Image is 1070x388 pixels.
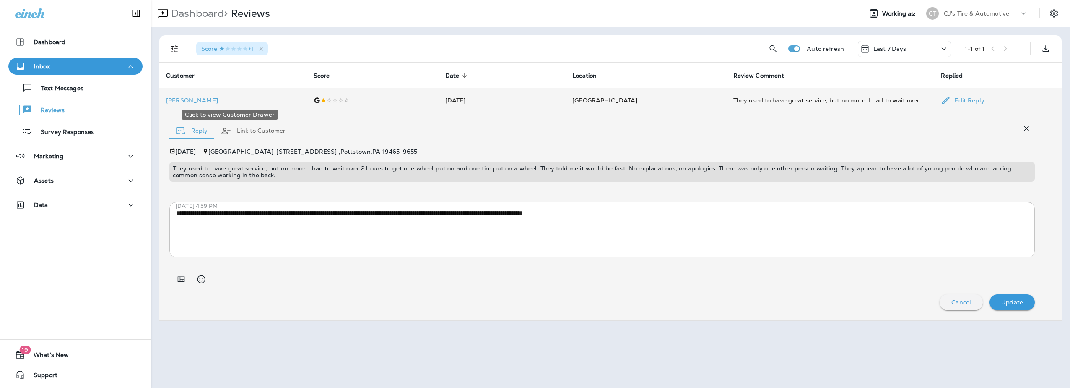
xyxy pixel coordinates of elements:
div: Click to view Customer Drawer [166,97,300,104]
span: Working as: [882,10,918,17]
p: Update [1001,299,1023,306]
span: Replied [941,72,963,79]
span: Review Comment [733,72,795,79]
button: Reviews [8,101,143,118]
button: Inbox [8,58,143,75]
button: Dashboard [8,34,143,50]
button: Data [8,197,143,213]
p: CJ's Tire & Automotive [944,10,1009,17]
span: Score [314,72,341,79]
p: Text Messages [33,85,83,93]
p: Data [34,202,48,208]
p: Dashboard > [168,7,228,20]
p: Reviews [228,7,270,20]
span: Date [445,72,460,79]
button: Export as CSV [1037,40,1054,57]
div: 1 - 1 of 1 [965,45,984,52]
div: Score:1 Star+1 [196,42,268,55]
p: Reviews [32,107,65,115]
button: Cancel [940,294,983,310]
div: CT [926,7,939,20]
button: Update [989,294,1035,310]
p: Cancel [951,299,971,306]
button: Collapse Sidebar [125,5,148,22]
span: Date [445,72,470,79]
p: Marketing [34,153,63,160]
p: Survey Responses [32,128,94,136]
p: Edit Reply [951,97,984,104]
span: Customer [166,72,195,79]
span: Score [314,72,330,79]
span: Customer [166,72,205,79]
button: Filters [166,40,183,57]
p: [DATE] 4:59 PM [176,203,1041,210]
p: Inbox [34,63,50,70]
button: Select an emoji [193,271,210,288]
button: Link to Customer [214,116,292,146]
span: [GEOGRAPHIC_DATA] [572,97,637,104]
span: Replied [941,72,974,79]
div: They used to have great service, but no more. I had to wait over 2 hours to get one wheel put on ... [733,96,928,105]
span: [GEOGRAPHIC_DATA] - [STREET_ADDRESS] , Pottstown , PA 19465-9655 [208,148,417,155]
p: Last 7 Days [873,45,906,52]
button: Assets [8,172,143,189]
td: [DATE] [439,88,566,113]
p: Assets [34,177,54,184]
span: Location [572,72,597,79]
button: Text Messages [8,79,143,97]
p: They used to have great service, but no more. I had to wait over 2 hours to get one wheel put on ... [173,165,1031,178]
button: Add in a premade template [173,271,190,288]
button: Search Reviews [765,40,782,57]
span: 19 [19,346,31,354]
button: Support [8,367,143,383]
p: [PERSON_NAME] [166,97,300,104]
p: [DATE] [175,148,196,155]
button: Survey Responses [8,123,143,140]
span: What's New [25,351,69,362]
button: 19What's New [8,346,143,363]
span: Support [25,372,57,382]
p: Auto refresh [807,45,844,52]
span: Location [572,72,608,79]
p: Dashboard [34,39,65,45]
span: Review Comment [733,72,784,79]
span: Score : +1 [201,45,254,52]
div: Click to view Customer Drawer [182,110,278,120]
button: Marketing [8,148,143,165]
button: Settings [1047,6,1062,21]
button: Reply [169,116,214,146]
